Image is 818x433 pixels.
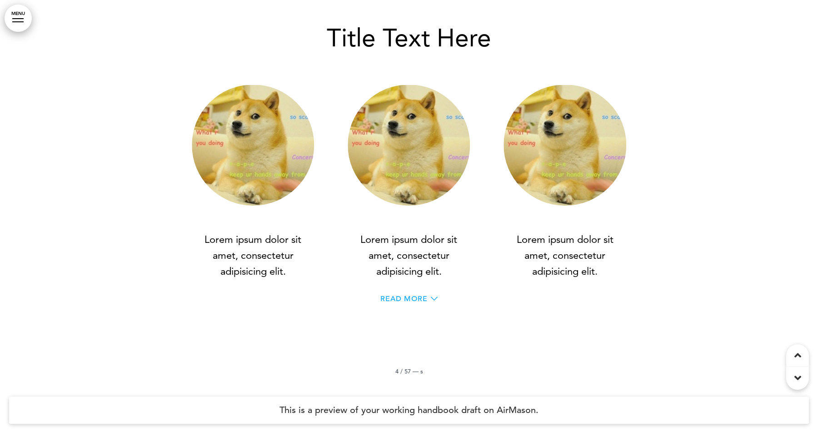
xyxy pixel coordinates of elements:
[338,232,480,280] p: Lorem ipsum dolor sit amet, consectetur adipisicing elit.
[5,5,32,32] a: MENU
[420,368,423,375] span: s
[395,368,411,375] span: 4 / 57
[380,295,428,302] span: Read More
[413,368,419,375] span: —
[9,397,809,424] h4: This is a preview of your working handbook draft on AirMason.
[182,25,636,50] h1: Title Text Here
[494,232,636,280] p: Lorem ipsum dolor sit amet, consectetur adipisicing elit.
[182,232,324,280] p: Lorem ipsum dolor sit amet, consectetur adipisicing elit.
[504,85,626,206] img: meme2@2x.jpg
[348,85,470,206] img: meme2@2x.jpg
[192,85,314,206] img: meme2@2x.jpg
